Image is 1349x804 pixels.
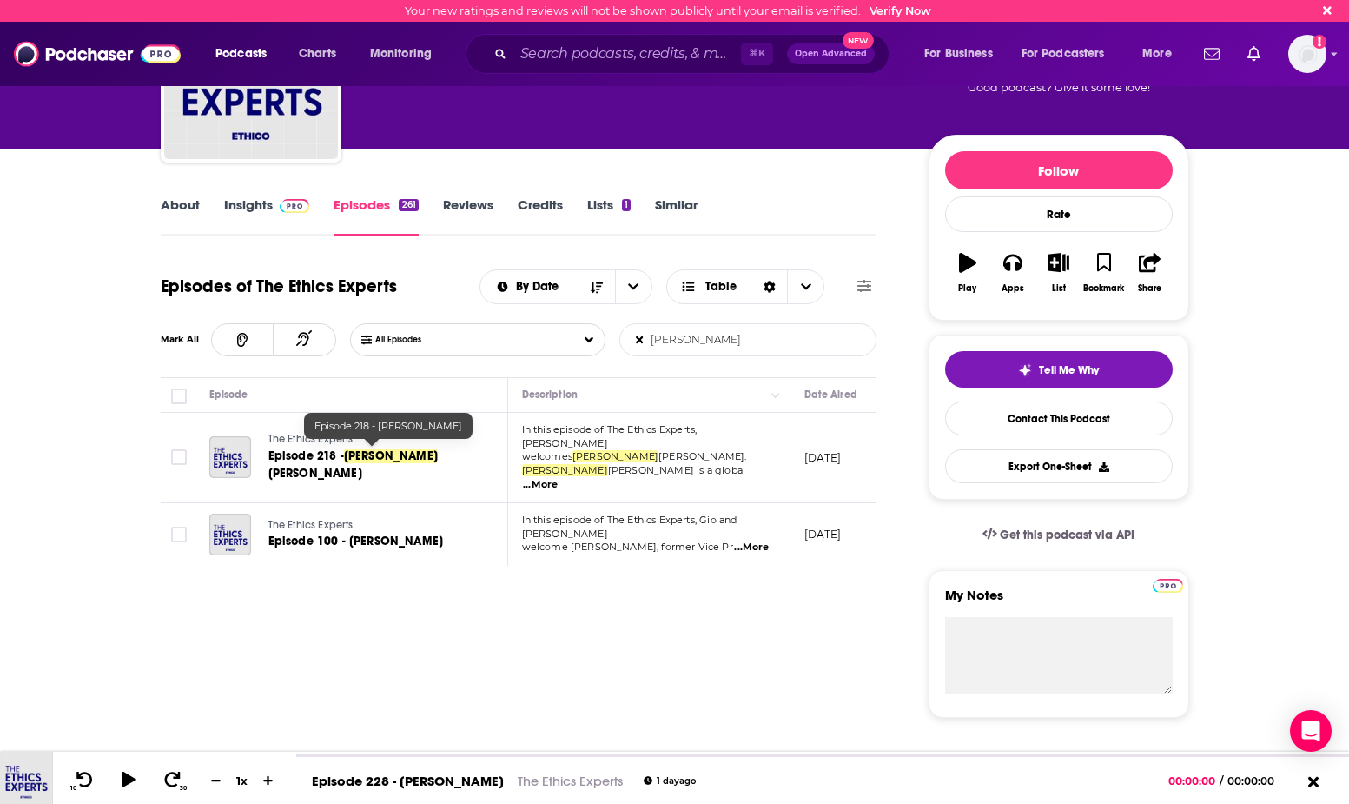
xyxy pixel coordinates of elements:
[14,37,181,70] img: Podchaser - Follow, Share and Rate Podcasts
[655,196,698,236] a: Similar
[480,281,579,293] button: open menu
[350,323,605,356] button: Choose List Listened
[1168,774,1220,787] span: 00:00:00
[644,776,696,786] div: 1 day ago
[171,527,187,542] span: Toggle select row
[1223,774,1292,787] span: 00:00:00
[587,196,631,236] a: Lists1
[912,40,1015,68] button: open menu
[1220,774,1223,787] span: /
[579,270,615,303] button: Sort Direction
[482,34,906,74] div: Search podcasts, credits, & more...
[299,42,336,66] span: Charts
[765,385,786,406] button: Column Actions
[870,4,931,17] a: Verify Now
[268,466,362,481] span: [PERSON_NAME]
[572,450,658,462] span: [PERSON_NAME]
[969,514,1149,556] a: Get this podcast via API
[1142,42,1172,66] span: More
[1081,242,1127,304] button: Bookmark
[513,40,741,68] input: Search podcasts, credits, & more...
[658,450,746,462] span: [PERSON_NAME].
[1290,710,1332,752] div: Open Intercom Messenger
[522,384,578,405] div: Description
[518,196,563,236] a: Credits
[67,770,100,792] button: 10
[268,518,475,534] a: The Ethics Experts
[479,269,652,304] h2: Choose List sort
[268,519,354,531] span: The Ethics Experts
[1130,40,1194,68] button: open menu
[787,43,875,64] button: Open AdvancedNew
[228,774,257,787] div: 1 x
[1002,283,1024,294] div: Apps
[751,270,787,303] div: Sort Direction
[958,283,976,294] div: Play
[268,534,444,548] span: Episode 100 - [PERSON_NAME]
[268,433,354,445] span: The Ethics Experts
[157,770,190,792] button: 30
[1127,242,1172,304] button: Share
[375,335,456,345] span: All Episodes
[968,81,1150,94] span: Good podcast? Give it some love!
[518,773,623,789] a: The Ethics Experts
[268,533,475,550] a: Episode 100 - [PERSON_NAME]
[215,42,267,66] span: Podcasts
[209,384,248,405] div: Episode
[804,450,842,465] p: [DATE]
[804,384,857,405] div: Date Aired
[945,242,990,304] button: Play
[734,541,769,555] span: ...More
[1288,35,1326,73] img: User Profile
[945,196,1173,232] div: Rate
[171,449,187,465] span: Toggle select row
[945,449,1173,483] button: Export One-Sheet
[443,196,493,236] a: Reviews
[522,464,608,476] span: [PERSON_NAME]
[405,4,931,17] div: Your new ratings and reviews will not be shown publicly until your email is verified.
[268,448,477,482] a: Episode 218 -[PERSON_NAME][PERSON_NAME]
[280,199,310,213] img: Podchaser Pro
[203,40,289,68] button: open menu
[1153,576,1183,593] a: Pro website
[795,50,867,58] span: Open Advanced
[666,269,825,304] button: Choose View
[344,449,438,463] span: [PERSON_NAME]
[1138,283,1161,294] div: Share
[268,432,477,448] a: The Ethics Experts
[161,276,397,297] h1: Episodes of The Ethics Experts
[990,242,1035,304] button: Apps
[1018,363,1032,377] img: tell me why sparkle
[334,196,418,236] a: Episodes261
[161,336,211,344] div: Mark All
[705,281,737,293] span: Table
[1035,242,1081,304] button: List
[741,43,773,65] span: ⌘ K
[1000,528,1134,542] span: Get this podcast via API
[522,450,572,462] span: welcomes
[622,199,631,211] div: 1
[1039,363,1099,377] span: Tell Me Why
[945,587,1173,617] label: My Notes
[843,32,874,49] span: New
[268,449,344,463] span: Episode 218 -
[312,773,504,789] a: Episode 228 - [PERSON_NAME]
[522,541,733,553] span: welcome [PERSON_NAME], former Vice Pr
[399,199,418,211] div: 261
[1288,35,1326,73] span: Logged in as charlottestone
[804,527,842,542] p: [DATE]
[161,196,200,236] a: About
[945,151,1173,189] button: Follow
[288,40,347,68] a: Charts
[522,423,698,449] span: In this episode of The Ethics Experts, [PERSON_NAME]
[1288,35,1326,73] button: Show profile menu
[314,420,462,432] span: Episode 218 - [PERSON_NAME]
[358,40,454,68] button: open menu
[370,42,432,66] span: Monitoring
[1240,39,1267,69] a: Show notifications dropdown
[522,514,737,540] span: In this episode of The Ethics Experts, Gio and [PERSON_NAME]
[224,196,310,236] a: InsightsPodchaser Pro
[180,785,187,792] span: 30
